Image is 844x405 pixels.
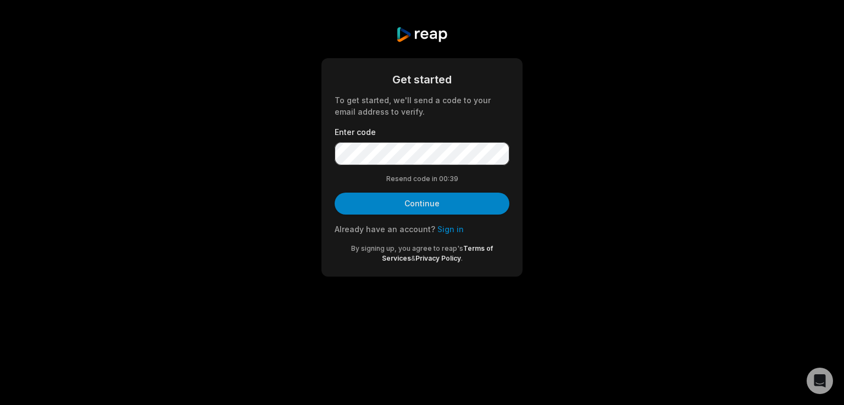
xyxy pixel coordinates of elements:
[335,126,509,138] label: Enter code
[437,224,464,234] a: Sign in
[415,254,461,262] a: Privacy Policy
[449,174,458,184] span: 39
[335,94,509,117] div: To get started, we'll send a code to your email address to verify.
[411,254,415,262] span: &
[396,26,448,43] img: reap
[335,193,509,215] button: Continue
[461,254,463,262] span: .
[807,368,833,394] div: Open Intercom Messenger
[335,224,435,234] span: Already have an account?
[335,174,509,184] div: Resend code in 00:
[335,71,509,88] div: Get started
[351,244,463,252] span: By signing up, you agree to reap's
[382,244,493,262] a: Terms of Services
